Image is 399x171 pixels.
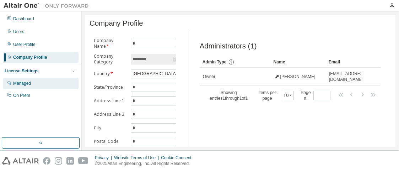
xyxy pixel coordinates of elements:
label: State/Province [94,84,126,90]
button: 10 [284,93,292,98]
div: Website Terms of Use [114,155,161,161]
span: Items per page [255,90,294,101]
img: linkedin.svg [66,157,74,165]
span: Showing entries 1 through 1 of 1 [210,90,248,101]
img: Altair One [4,2,92,9]
div: [GEOGRAPHIC_DATA] [131,69,179,78]
label: Postal Code [94,139,126,144]
div: Privacy [95,155,114,161]
div: User Profile [13,42,36,47]
div: Cookie Consent [161,155,195,161]
div: Email [329,56,358,68]
div: Company Profile [13,55,47,60]
div: [GEOGRAPHIC_DATA] [131,70,178,78]
div: Users [13,29,24,35]
label: Country [94,71,126,77]
label: Address Line 2 [94,112,126,117]
div: License Settings [5,68,38,74]
label: Company Name [94,38,126,49]
label: City [94,125,126,131]
span: Admin Type [203,59,227,64]
span: [PERSON_NAME] [280,74,316,79]
div: Dashboard [13,16,34,22]
img: youtube.svg [78,157,88,165]
img: facebook.svg [43,157,50,165]
span: [EMAIL_ADDRESS][DOMAIN_NAME] [329,71,367,82]
div: Managed [13,81,31,86]
span: Administrators (1) [200,42,257,50]
img: instagram.svg [55,157,62,165]
p: © 2025 Altair Engineering, Inc. All Rights Reserved. [95,161,196,167]
span: Owner [203,74,215,79]
img: altair_logo.svg [2,157,39,165]
label: Address Line 1 [94,98,126,104]
label: Company Category [94,53,126,65]
span: Page n. [300,90,330,101]
div: On Prem [13,93,30,98]
span: Company Profile [90,19,143,27]
div: Name [274,56,323,68]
